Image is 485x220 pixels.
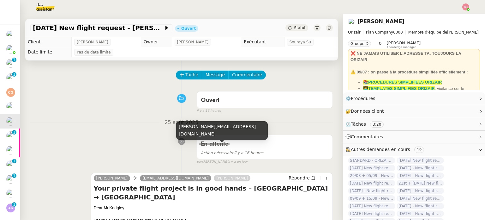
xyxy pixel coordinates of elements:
[12,72,16,77] nz-badge-sup: 1
[6,59,15,68] img: users%2FW4OQjB9BRtYK2an7yusO0WsYLsD3%2Favatar%2F28027066-518b-424c-8476-65f2e549ac29
[343,143,485,156] div: 🕵️Autres demandes en cours 19
[6,189,15,198] img: users%2FC9SBsJ0duuaSgpQFj5LgoEX8n0o2%2Favatar%2Fec9d51b8-9413-4189-adfb-7be4d8c96a3c
[25,37,71,47] td: Client
[6,204,15,212] img: svg
[197,108,221,114] span: il y a 16 heures
[201,97,219,103] span: Ouvert
[13,173,15,179] p: 1
[351,134,383,139] span: Commentaires
[185,71,198,79] span: Tâche
[345,122,389,127] span: ⏲️
[201,151,234,155] span: Action nécessaire
[348,29,480,35] span: [PERSON_NAME]
[351,96,375,101] span: Procédures
[397,165,444,171] span: [DATE] - New flight request - [PERSON_NAME]
[351,147,410,152] span: Autres demandes en cours
[12,58,16,62] nz-badge-sup: 1
[12,159,16,163] nz-badge-sup: 1
[348,203,395,209] span: [DATE] New flight request - [PERSON_NAME][DATE]
[345,108,386,115] span: 🔐
[13,58,15,63] p: 1
[25,47,71,57] td: Date limite
[366,30,393,35] span: Plan Company
[6,30,15,39] img: users%2FW4OQjB9BRtYK2an7yusO0WsYLsD3%2Favatar%2F28027066-518b-424c-8476-65f2e549ac29
[350,70,468,74] strong: ⚠️ 09/07 : on passe à la procédure simplifiée officiellement :
[12,173,16,178] nz-badge-sup: 1
[363,80,442,85] a: 📚PROCEDURES SIMPLIFIEES ORIZAIR
[343,118,485,130] div: ⏲️Tâches 3:20
[351,122,366,127] span: Tâches
[345,95,378,102] span: ⚙️
[94,184,330,202] h4: Your private flight project is in good hands – [GEOGRAPHIC_DATA] → [GEOGRAPHIC_DATA]
[343,131,485,143] div: 💬Commentaires
[13,202,15,208] p: 1
[348,30,361,35] span: Orizair
[370,121,384,128] nz-tag: 3:20
[348,195,395,202] span: 09/09 + 15/09 - New flight request - [PERSON_NAME]
[197,159,202,165] span: par
[348,157,395,164] span: STANDARD - ORIZAIR - août 2025
[393,30,403,35] span: 6000
[397,180,444,186] span: 21st + [DATE] New flight request - Ash Datta
[386,41,421,49] app-user-label: Knowledge manager
[13,72,15,78] p: 1
[6,146,15,154] img: users%2FXPWOVq8PDVf5nBVhDcXguS2COHE3%2Favatar%2F3f89dc26-16aa-490f-9632-b2fdcfc735a1
[202,71,229,79] button: Message
[33,25,164,31] span: [DATE] New flight request - [PERSON_NAME]
[6,160,15,169] img: users%2FW4OQjB9BRtYK2an7yusO0WsYLsD3%2Favatar%2F28027066-518b-424c-8476-65f2e549ac29
[348,188,395,194] span: [DATE] - New flight request - [PERSON_NAME]
[348,18,355,25] img: users%2FC9SBsJ0duuaSgpQFj5LgoEX8n0o2%2Favatar%2Fec9d51b8-9413-4189-adfb-7be4d8c96a3c
[13,130,15,136] p: 1
[348,211,395,217] span: [DATE] New flight request - [PERSON_NAME]
[397,195,444,202] span: [DATE] New flight request - [PERSON_NAME]
[6,45,15,53] img: users%2FoFdbodQ3TgNoWt9kP3GXAs5oaCq1%2Favatar%2Fprofile-pic.png
[201,151,263,155] span: il y a 16 heures
[348,180,395,186] span: [DATE] New flight request - [PERSON_NAME]
[379,41,381,49] span: &
[232,71,262,79] span: Commentaire
[6,102,15,111] img: users%2F46RNfGZssKS3YGebMrdLHtJHOuF3%2Favatar%2Fff04255a-ec41-4b0f-8542-b0a8ff14a67a
[94,175,130,181] a: [PERSON_NAME]
[6,73,15,82] img: users%2FCk7ZD5ubFNWivK6gJdIkoi2SB5d2%2Favatar%2F3f84dbb7-4157-4842-a987-fca65a8b7a9a
[241,37,284,47] td: Exécutant
[294,26,306,30] span: Statut
[348,165,395,171] span: [DATE] New flight request - [PERSON_NAME]
[397,157,444,164] span: [DATE] New flight request - [PERSON_NAME]
[228,71,266,79] button: Commentaire
[177,39,209,45] span: [PERSON_NAME]
[181,27,196,30] div: Ouvert
[345,134,386,139] span: 💬
[386,41,421,45] span: [PERSON_NAME]
[290,39,311,45] span: Souraya Su
[397,203,444,209] span: [DATE] - New flight request - [PERSON_NAME]
[77,49,111,55] span: Pas de date limite
[13,159,15,165] p: 1
[363,85,477,104] li: : vigilance sur le dashboard utiliser uniquement les templates avec ✈️Orizair pour éviter les con...
[6,88,15,97] img: svg
[142,176,209,180] span: [EMAIL_ADDRESS][DOMAIN_NAME]
[397,188,444,194] span: [DATE] - New flight request - [GEOGRAPHIC_DATA][PERSON_NAME]
[214,175,250,181] a: [PERSON_NAME]
[286,174,318,181] button: Répondre
[77,39,108,45] span: [PERSON_NAME]
[94,205,330,211] div: Dear Mr.Kedgley
[345,147,427,152] span: 🕵️
[348,41,371,47] nz-tag: Groupe D
[397,211,444,217] span: [DATE] - New flight request - [PERSON_NAME]
[363,86,435,91] a: 👩‍💻TEMPLATES SIMPLIFIES ORIZAIR
[397,173,444,179] span: [DATE] - New flight request - [PERSON_NAME]
[159,118,203,127] span: 25 août 2025
[414,147,424,153] nz-tag: 19
[351,109,384,114] span: Données client
[176,121,268,140] div: [PERSON_NAME][EMAIL_ADDRESS][DOMAIN_NAME]
[141,37,172,47] td: Owner
[12,130,16,135] nz-badge-sup: 1
[6,117,15,126] img: users%2FC9SBsJ0duuaSgpQFj5LgoEX8n0o2%2Favatar%2Fec9d51b8-9413-4189-adfb-7be4d8c96a3c
[348,173,395,179] span: 29/08 + 05/09 - New flight request - [PERSON_NAME]
[386,46,416,49] span: Knowledge manager
[343,105,485,117] div: 🔐Données client
[197,159,248,165] small: [PERSON_NAME]
[12,202,16,207] nz-badge-sup: 1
